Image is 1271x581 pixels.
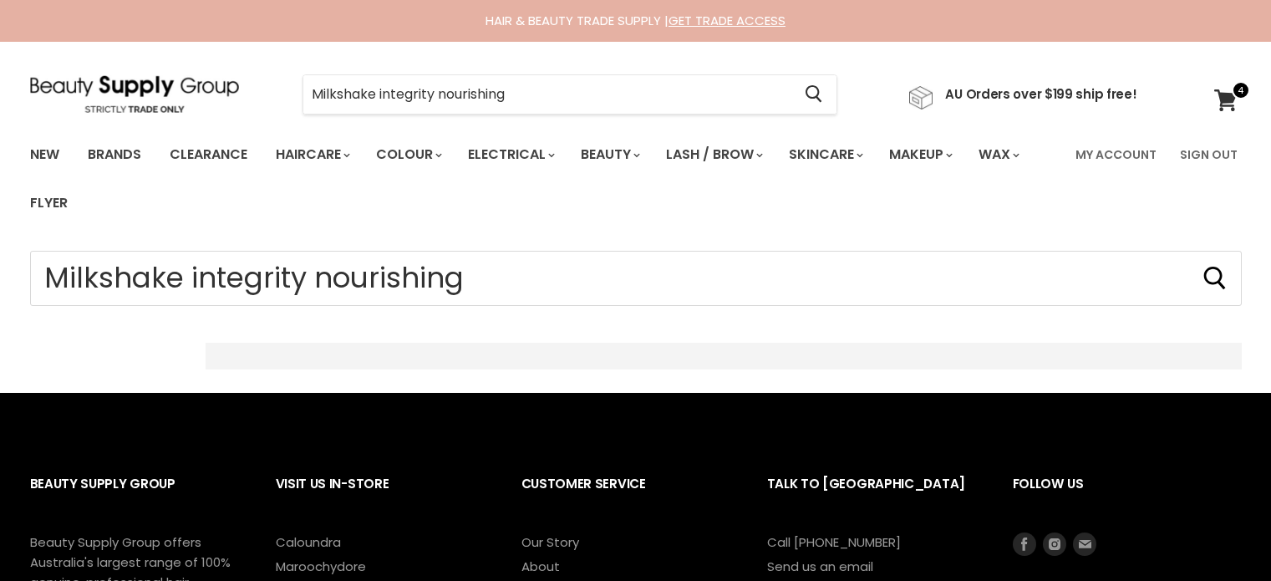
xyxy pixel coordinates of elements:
[364,137,452,172] a: Colour
[776,137,873,172] a: Skincare
[30,251,1242,306] form: Product
[1202,265,1228,292] button: Search
[877,137,963,172] a: Makeup
[9,130,1263,227] nav: Main
[276,463,488,533] h2: Visit Us In-Store
[521,533,579,551] a: Our Story
[276,533,341,551] a: Caloundra
[521,558,560,575] a: About
[18,186,80,221] a: Flyer
[18,137,72,172] a: New
[276,558,366,575] a: Maroochydore
[455,137,565,172] a: Electrical
[30,463,242,533] h2: Beauty Supply Group
[263,137,360,172] a: Haircare
[1187,502,1254,564] iframe: Gorgias live chat messenger
[767,463,979,533] h2: Talk to [GEOGRAPHIC_DATA]
[302,74,837,115] form: Product
[669,12,785,29] a: GET TRADE ACCESS
[1170,137,1248,172] a: Sign Out
[157,137,260,172] a: Clearance
[1013,463,1242,533] h2: Follow us
[966,137,1030,172] a: Wax
[767,533,901,551] a: Call [PHONE_NUMBER]
[521,463,734,533] h2: Customer Service
[792,75,836,114] button: Search
[653,137,773,172] a: Lash / Brow
[568,137,650,172] a: Beauty
[9,13,1263,29] div: HAIR & BEAUTY TRADE SUPPLY |
[18,130,1065,227] ul: Main menu
[75,137,154,172] a: Brands
[1065,137,1167,172] a: My Account
[303,75,792,114] input: Search
[767,558,873,575] a: Send us an email
[30,251,1242,306] input: Search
